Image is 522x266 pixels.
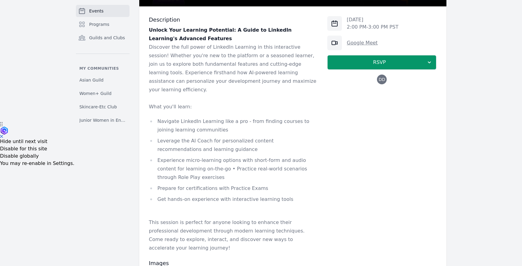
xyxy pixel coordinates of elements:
span: DD [379,77,385,82]
span: Asian Guild [80,77,104,83]
span: RSVP [332,59,426,66]
p: [DATE] [347,16,398,23]
a: Skincare-Etc Club [76,101,130,112]
li: Leverage the AI Coach for personalized content recommendations and learning guidance [149,137,318,154]
p: This session is perfect for anyone looking to enhance their professional development through mode... [149,218,318,252]
span: Junior Women in Engineering Club [80,117,126,123]
a: Asian Guild [76,75,130,86]
span: Guilds and Clubs [89,35,125,41]
a: Events [76,5,130,17]
p: 2:00 PM - 3:00 PM PST [347,23,398,31]
p: My communities [76,66,130,71]
a: Google Meet [347,40,378,46]
nav: Sidebar [76,5,130,126]
span: Women+ Guild [80,90,112,96]
li: Navigate LinkedIn Learning like a pro - from finding courses to joining learning communities [149,117,318,134]
a: Guilds and Clubs [76,32,130,44]
span: Programs [89,21,109,27]
a: Programs [76,18,130,30]
span: Skincare-Etc Club [80,104,117,110]
span: Events [89,8,104,14]
li: Experience micro-learning options with short-form and audio content for learning on-the-go • Prac... [149,156,318,182]
h3: Description [149,16,318,23]
a: Women+ Guild [76,88,130,99]
strong: Unlock Your Learning Potential: A Guide to LinkedIn Learning's Advanced Features [149,27,292,41]
a: Junior Women in Engineering Club [76,115,130,126]
li: Prepare for certifications with Practice Exams [149,184,318,193]
p: Discover the full power of LinkedIn Learning in this interactive session! Whether you're new to t... [149,43,318,94]
button: RSVP [327,55,436,70]
li: Get hands-on experience with interactive learning tools [149,195,318,204]
p: What you'll learn: [149,103,318,111]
